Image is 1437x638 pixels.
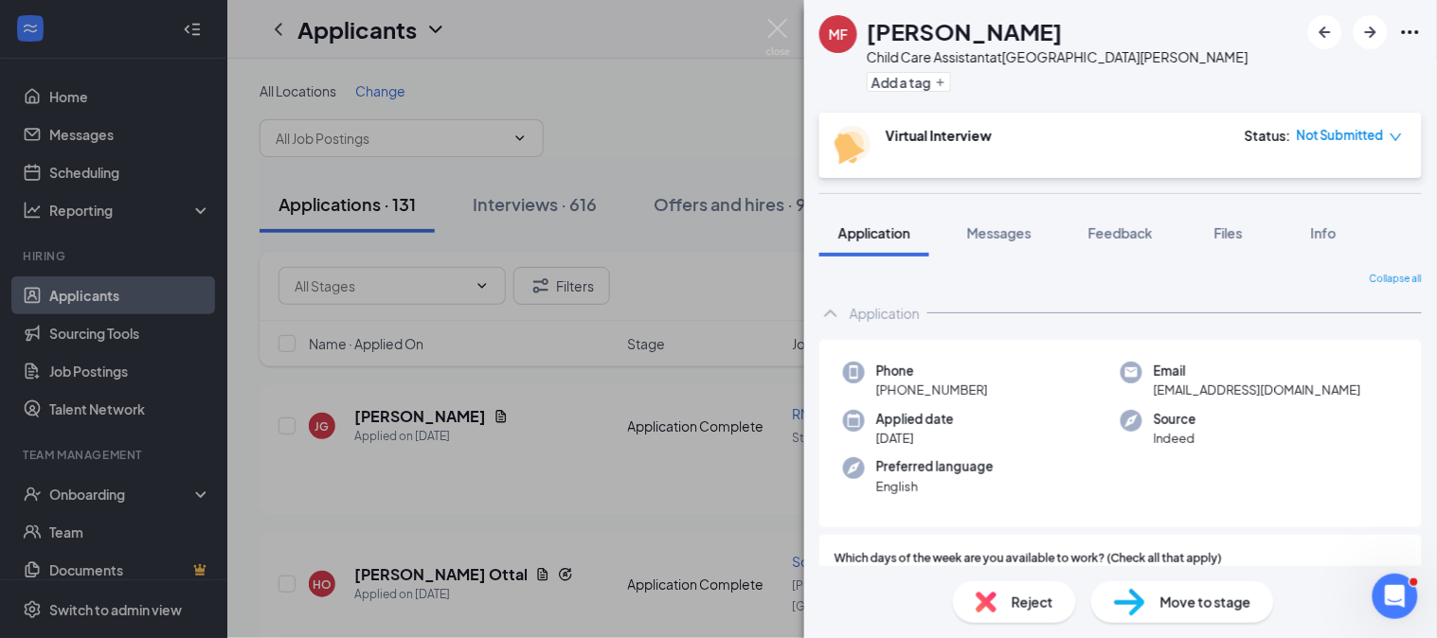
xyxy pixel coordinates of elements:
span: Email [1154,362,1361,381]
span: Preferred language [876,457,994,476]
div: Application [850,304,920,323]
div: Child Care Assistant at [GEOGRAPHIC_DATA][PERSON_NAME] [867,47,1248,66]
button: ArrowRight [1354,15,1388,49]
span: down [1390,131,1403,144]
svg: Ellipses [1399,21,1422,44]
span: Applied date [876,410,954,429]
span: Not Submitted [1297,126,1384,145]
span: [PHONE_NUMBER] [876,381,988,399]
span: Reject [1012,592,1053,612]
span: Files [1214,224,1243,241]
button: PlusAdd a tag [867,72,951,92]
span: Info [1311,224,1337,241]
div: Status : [1245,126,1291,145]
span: Messages [967,224,1032,241]
svg: ArrowLeftNew [1314,21,1337,44]
iframe: Intercom live chat [1373,574,1418,619]
svg: ChevronUp [819,302,842,325]
svg: ArrowRight [1359,21,1382,44]
b: Virtual Interview [886,127,992,144]
h1: [PERSON_NAME] [867,15,1063,47]
span: Phone [876,362,988,381]
button: ArrowLeftNew [1308,15,1342,49]
div: MF [829,25,848,44]
span: English [876,477,994,496]
span: Indeed [1154,429,1196,448]
span: Move to stage [1160,592,1251,612]
span: Feedback [1088,224,1153,241]
svg: Plus [935,77,946,88]
span: Source [1154,410,1196,429]
span: Which days of the week are you available to work? (Check all that apply) [835,550,1222,568]
span: [DATE] [876,429,954,448]
span: Collapse all [1370,272,1422,287]
span: [EMAIL_ADDRESS][DOMAIN_NAME] [1154,381,1361,399]
span: Application [838,224,910,241]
